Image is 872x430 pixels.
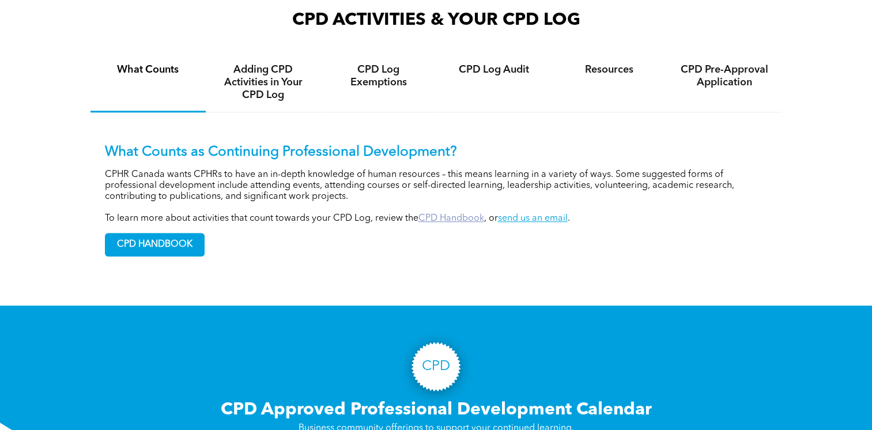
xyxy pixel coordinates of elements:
a: send us an email [498,214,568,223]
p: What Counts as Continuing Professional Development? [105,144,768,161]
h3: CPD [422,359,450,375]
span: CPD ACTIVITIES & YOUR CPD LOG [292,12,580,29]
a: CPD HANDBOOK [105,233,205,257]
span: CPD HANDBOOK [105,233,204,256]
h4: Resources [562,63,656,76]
span: CPD Approved Professional Development Calendar [221,401,652,418]
p: To learn more about activities that count towards your CPD Log, review the , or . [105,213,768,224]
h4: CPD Pre-Approval Application [677,63,772,89]
h4: Adding CPD Activities in Your CPD Log [216,63,311,101]
h4: CPD Log Audit [447,63,541,76]
a: CPD Handbook [418,214,484,223]
h4: CPD Log Exemptions [331,63,426,89]
p: CPHR Canada wants CPHRs to have an in-depth knowledge of human resources – this means learning in... [105,169,768,202]
h4: What Counts [101,63,195,76]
